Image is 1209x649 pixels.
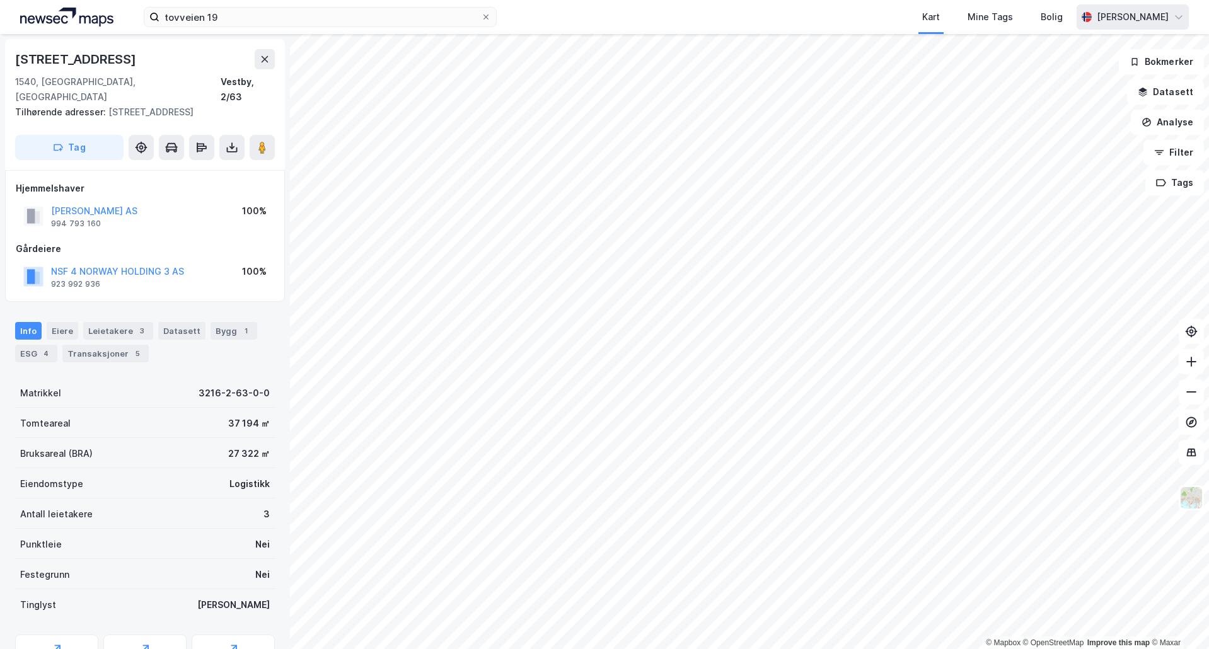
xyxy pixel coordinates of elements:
[62,345,149,362] div: Transaksjoner
[20,446,93,461] div: Bruksareal (BRA)
[968,9,1013,25] div: Mine Tags
[1087,638,1150,647] a: Improve this map
[1146,589,1209,649] iframe: Chat Widget
[15,322,42,340] div: Info
[255,537,270,552] div: Nei
[131,347,144,360] div: 5
[20,386,61,401] div: Matrikkel
[1041,9,1063,25] div: Bolig
[158,322,205,340] div: Datasett
[922,9,940,25] div: Kart
[15,105,265,120] div: [STREET_ADDRESS]
[1119,49,1204,74] button: Bokmerker
[51,219,101,229] div: 994 793 160
[136,324,148,337] div: 3
[51,279,100,289] div: 923 992 936
[199,386,270,401] div: 3216-2-63-0-0
[242,204,267,219] div: 100%
[20,476,83,491] div: Eiendomstype
[1146,589,1209,649] div: Kontrollprogram for chat
[1127,79,1204,105] button: Datasett
[228,446,270,461] div: 27 322 ㎡
[986,638,1021,647] a: Mapbox
[15,49,139,69] div: [STREET_ADDRESS]
[1143,140,1204,165] button: Filter
[20,416,71,431] div: Tomteareal
[1023,638,1084,647] a: OpenStreetMap
[20,537,62,552] div: Punktleie
[15,74,221,105] div: 1540, [GEOGRAPHIC_DATA], [GEOGRAPHIC_DATA]
[20,597,56,612] div: Tinglyst
[229,476,270,491] div: Logistikk
[228,416,270,431] div: 37 194 ㎡
[221,74,275,105] div: Vestby, 2/63
[20,567,69,582] div: Festegrunn
[20,507,93,522] div: Antall leietakere
[211,322,257,340] div: Bygg
[20,8,113,26] img: logo.a4113a55bc3d86da70a041830d287a7e.svg
[159,8,481,26] input: Søk på adresse, matrikkel, gårdeiere, leietakere eller personer
[1131,110,1204,135] button: Analyse
[83,322,153,340] div: Leietakere
[16,181,274,196] div: Hjemmelshaver
[16,241,274,256] div: Gårdeiere
[263,507,270,522] div: 3
[240,324,252,337] div: 1
[15,135,124,160] button: Tag
[242,264,267,279] div: 100%
[1179,486,1203,510] img: Z
[255,567,270,582] div: Nei
[15,106,108,117] span: Tilhørende adresser:
[1097,9,1169,25] div: [PERSON_NAME]
[47,322,78,340] div: Eiere
[1145,170,1204,195] button: Tags
[40,347,52,360] div: 4
[197,597,270,612] div: [PERSON_NAME]
[15,345,57,362] div: ESG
